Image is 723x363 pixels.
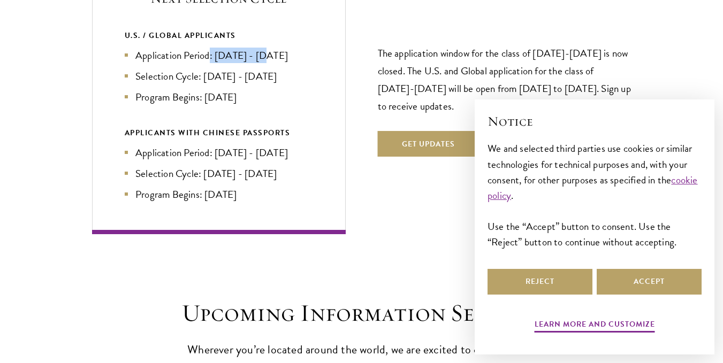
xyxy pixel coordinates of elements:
[488,269,592,295] button: Reject
[125,89,313,105] li: Program Begins: [DATE]
[535,318,655,334] button: Learn more and customize
[488,172,698,203] a: cookie policy
[597,269,702,295] button: Accept
[125,166,313,181] li: Selection Cycle: [DATE] - [DATE]
[125,187,313,202] li: Program Begins: [DATE]
[488,141,702,249] div: We and selected third parties use cookies or similar technologies for technical purposes and, wit...
[125,48,313,63] li: Application Period: [DATE] - [DATE]
[177,298,546,328] h2: Upcoming Information Sessions
[125,29,313,42] div: U.S. / GLOBAL APPLICANTS
[125,145,313,160] li: Application Period: [DATE] - [DATE]
[125,126,313,140] div: APPLICANTS WITH CHINESE PASSPORTS
[378,44,631,115] p: The application window for the class of [DATE]-[DATE] is now closed. The U.S. and Global applicat...
[488,112,702,130] h2: Notice
[378,131,479,157] button: Get Updates
[125,68,313,84] li: Selection Cycle: [DATE] - [DATE]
